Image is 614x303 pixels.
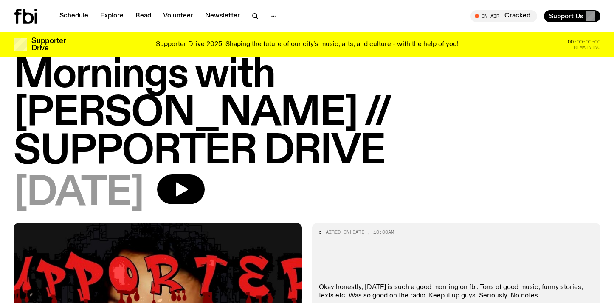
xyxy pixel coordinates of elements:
span: 00:00:00:00 [568,40,600,44]
span: Aired on [326,229,349,235]
span: , 10:00am [367,229,394,235]
span: [DATE] [349,229,367,235]
p: Supporter Drive 2025: Shaping the future of our city’s music, arts, and culture - with the help o... [156,41,459,49]
span: Support Us [549,12,583,20]
button: Support Us [544,10,600,22]
a: Explore [95,10,129,22]
button: On AirCracked [470,10,537,22]
a: Read [130,10,156,22]
a: Schedule [54,10,93,22]
span: [DATE] [14,174,144,213]
h3: Supporter Drive [31,37,65,52]
h1: Mornings with [PERSON_NAME] // SUPPORTER DRIVE [14,56,600,171]
a: Volunteer [158,10,198,22]
span: Remaining [574,45,600,50]
a: Newsletter [200,10,245,22]
p: Okay honestly, [DATE] is such a good morning on fbi. Tons of good music, funny stories, texts etc... [319,283,594,300]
